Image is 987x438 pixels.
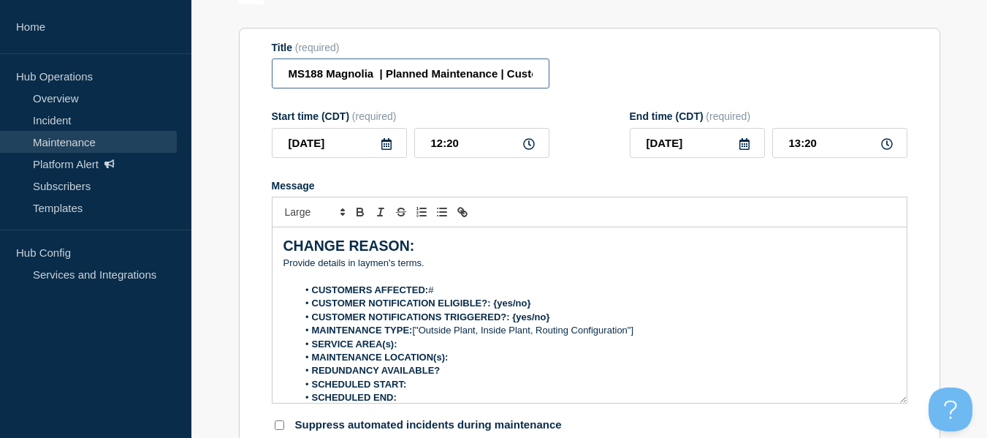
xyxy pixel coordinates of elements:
[352,110,397,122] span: (required)
[272,42,549,53] div: Title
[297,284,896,297] li: #
[297,324,896,337] li: ["Outside Plant, Inside Plant, Routing Configuration"]
[272,180,907,192] div: Message
[370,203,391,221] button: Toggle italic text
[312,325,413,336] strong: MAINTENANCE TYPE:
[312,352,449,363] strong: MAINTENANCE LOCATION(s):
[295,418,562,432] p: Suppress automated incidents during maintenance
[295,42,340,53] span: (required)
[283,238,415,254] strong: CHANGE REASON:
[929,388,972,431] iframe: Help Scout Beacon - Open
[630,128,765,158] input: YYYY-MM-DD
[272,128,407,158] input: YYYY-MM-DD
[278,203,350,221] span: Font size
[414,128,549,158] input: HH:MM
[272,58,549,88] input: Title
[312,365,441,376] strong: REDUNDANCY AVAILABLE?
[273,227,907,403] div: Message
[772,128,907,158] input: HH:MM
[411,203,432,221] button: Toggle ordered list
[630,110,907,122] div: End time (CDT)
[391,203,411,221] button: Toggle strikethrough text
[312,311,550,322] strong: CUSTOMER NOTIFICATIONS TRIGGERED?: {yes/no}
[312,298,531,309] strong: CUSTOMER NOTIFICATION ELIGIBLE?: {yes/no}
[312,339,397,350] strong: SERVICE AREA(s):
[312,284,429,295] strong: CUSTOMERS AFFECTED:
[452,203,473,221] button: Toggle link
[275,420,284,430] input: Suppress automated incidents during maintenance
[283,257,896,270] p: Provide details in laymen's terms.
[706,110,750,122] span: (required)
[272,110,549,122] div: Start time (CDT)
[312,379,407,390] strong: SCHEDULED START:
[312,392,397,403] strong: SCHEDULED END:
[432,203,452,221] button: Toggle bulleted list
[350,203,370,221] button: Toggle bold text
